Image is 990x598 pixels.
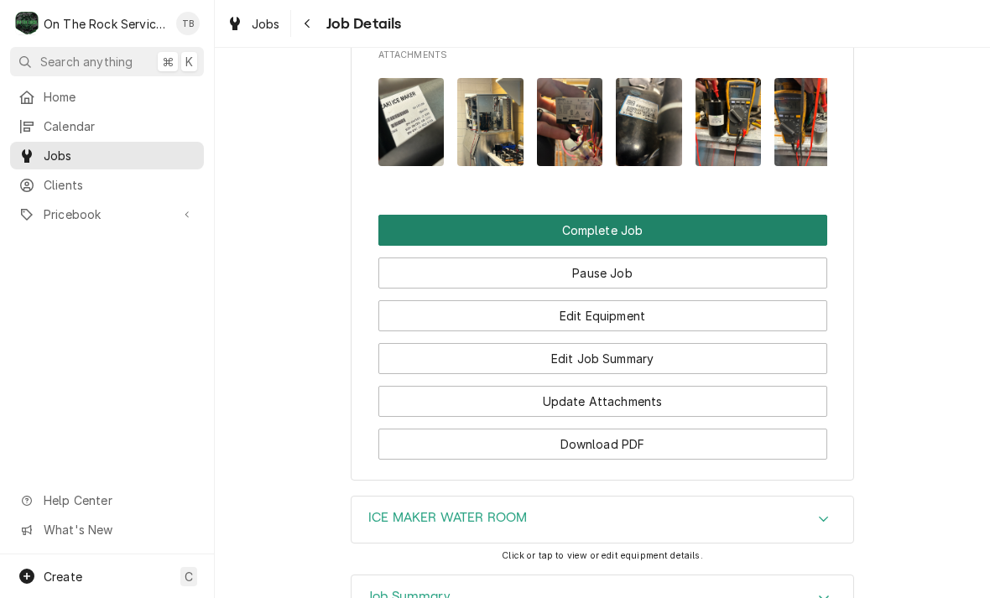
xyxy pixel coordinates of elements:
div: Attachments [378,49,827,179]
a: Calendar [10,112,204,140]
span: Attachments [378,49,827,62]
img: V9fPyD5XR7WJBVhEiw4d [696,78,762,166]
button: Search anything⌘K [10,47,204,76]
img: pa1LRpjSy6R7zwdcZS5A [774,78,841,166]
div: Button Group [378,215,827,460]
img: 4Vtmn0L9RD2LTFsXpO3h [616,78,682,166]
span: ⌘ [162,53,174,70]
div: Button Group Row [378,289,827,331]
div: On The Rock Services's Avatar [15,12,39,35]
span: Create [44,569,82,584]
div: On The Rock Services [44,15,167,33]
span: Home [44,88,195,106]
button: Download PDF [378,429,827,460]
button: Accordion Details Expand Trigger [352,497,853,543]
span: C [185,568,193,585]
div: Todd Brady's Avatar [176,12,200,35]
div: ICE MAKER WATER ROOM [351,496,854,544]
img: d7sy6aBrRuhTPnoXByHZ [457,78,524,166]
span: K [185,53,193,70]
button: Navigate back [294,10,321,37]
div: Accordion Header [352,497,853,543]
a: Go to What's New [10,516,204,543]
a: Clients [10,171,204,199]
span: Search anything [40,53,133,70]
span: What's New [44,521,194,538]
button: Edit Job Summary [378,343,827,374]
div: TB [176,12,200,35]
span: Clients [44,176,195,194]
img: LsjNVMNcQ2ynRuUVJPFk [378,78,445,166]
a: Jobs [220,10,287,38]
span: Job Details [321,13,402,35]
button: Edit Equipment [378,300,827,331]
span: Jobs [252,15,280,33]
div: Button Group Row [378,215,827,246]
h3: ICE MAKER WATER ROOM [368,510,527,526]
span: Help Center [44,491,194,509]
div: O [15,12,39,35]
button: Pause Job [378,257,827,289]
div: Button Group Row [378,374,827,417]
button: Complete Job [378,215,827,246]
span: Pricebook [44,205,170,223]
div: Button Group Row [378,417,827,460]
span: Jobs [44,147,195,164]
div: Button Group Row [378,331,827,374]
a: Jobs [10,142,204,169]
div: Button Group Row [378,246,827,289]
img: MN8wgBmFTmCUk5FHSb7w [537,78,603,166]
span: Click or tap to view or edit equipment details. [502,550,703,561]
button: Update Attachments [378,386,827,417]
a: Home [10,83,204,111]
span: Calendar [44,117,195,135]
a: Go to Pricebook [10,200,204,228]
span: Attachments [378,65,827,179]
a: Go to Help Center [10,486,204,514]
